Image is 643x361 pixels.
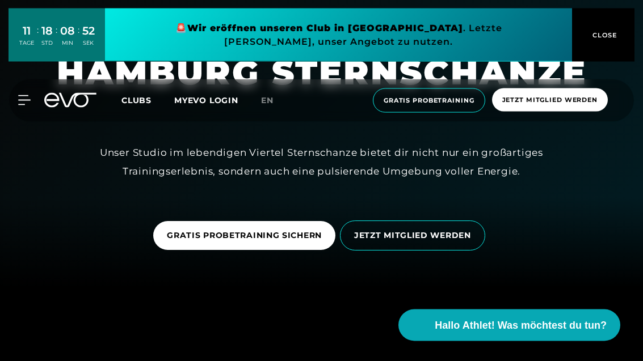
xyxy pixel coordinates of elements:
span: Clubs [121,95,152,105]
span: JETZT MITGLIED WERDEN [354,230,471,242]
button: Hallo Athlet! Was möchtest du tun? [398,309,620,341]
a: Gratis Probetraining [369,88,489,113]
a: Jetzt Mitglied werden [489,88,611,113]
div: : [78,24,79,54]
a: Clubs [121,95,174,105]
div: 18 [41,23,53,39]
div: SEK [82,39,95,47]
div: MIN [60,39,75,47]
a: en [261,94,287,107]
div: STD [41,39,53,47]
div: : [37,24,39,54]
span: CLOSE [590,30,617,40]
a: GRATIS PROBETRAINING SICHERN [153,213,340,259]
div: TAGE [19,39,34,47]
span: Jetzt Mitglied werden [502,95,598,105]
div: 11 [19,23,34,39]
a: MYEVO LOGIN [174,95,238,105]
button: CLOSE [572,9,634,62]
div: 52 [82,23,95,39]
div: Unser Studio im lebendigen Viertel Sternschanze bietet dir nicht nur ein großartiges Trainingserl... [66,144,577,181]
span: GRATIS PROBETRAINING SICHERN [167,230,322,242]
span: Hallo Athlet! Was möchtest du tun? [435,318,607,333]
a: JETZT MITGLIED WERDEN [340,213,490,260]
span: en [261,95,274,105]
div: : [56,24,57,54]
span: Gratis Probetraining [384,96,474,105]
div: 08 [60,23,75,39]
